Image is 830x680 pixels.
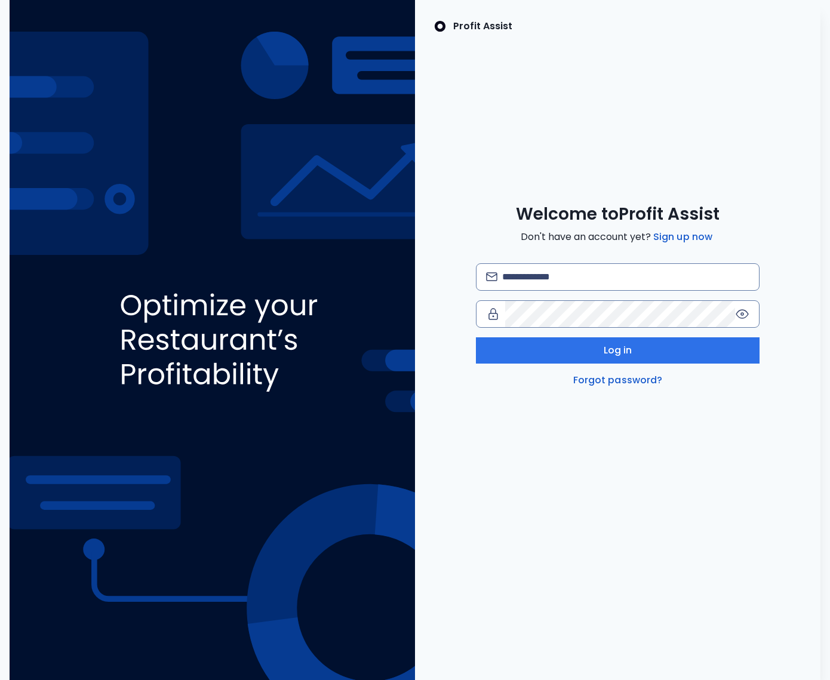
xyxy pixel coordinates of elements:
a: Sign up now [651,230,715,244]
span: Log in [604,343,632,358]
span: Welcome to Profit Assist [516,204,720,225]
span: Don't have an account yet? [521,230,715,244]
a: Forgot password? [571,373,665,387]
p: Profit Assist [453,19,512,33]
button: Log in [476,337,760,364]
img: SpotOn Logo [434,19,446,33]
img: email [486,272,497,281]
